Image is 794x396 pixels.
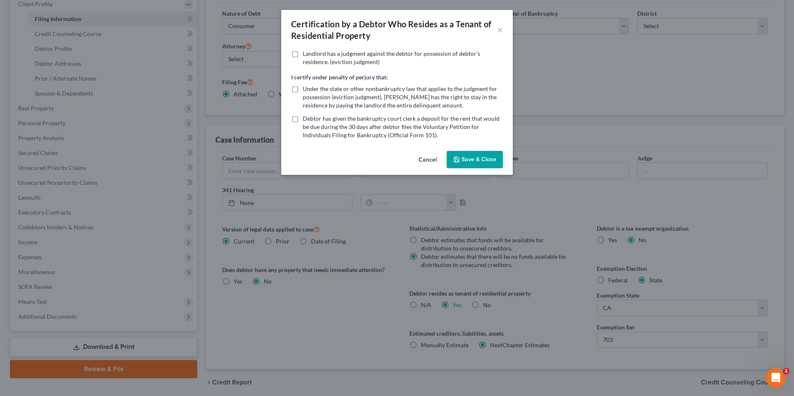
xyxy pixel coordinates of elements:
span: Under the state or other nonbankruptcy law that applies to the judgment for possession (eviction ... [303,85,497,109]
label: I certify under penalty of perjury that: [291,73,388,81]
button: Save & Close [447,151,503,168]
span: Landlord has a judgment against the debtor for possession of debtor’s residence. (eviction judgment) [303,50,480,65]
iframe: Intercom live chat [766,368,786,388]
span: Debtor has given the bankruptcy court clerk a deposit for the rent that would be due during the 3... [303,115,500,138]
span: 1 [783,368,789,375]
button: Cancel [412,152,443,168]
div: Certification by a Debtor Who Resides as a Tenant of Residential Property [291,18,497,41]
button: × [497,25,503,35]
